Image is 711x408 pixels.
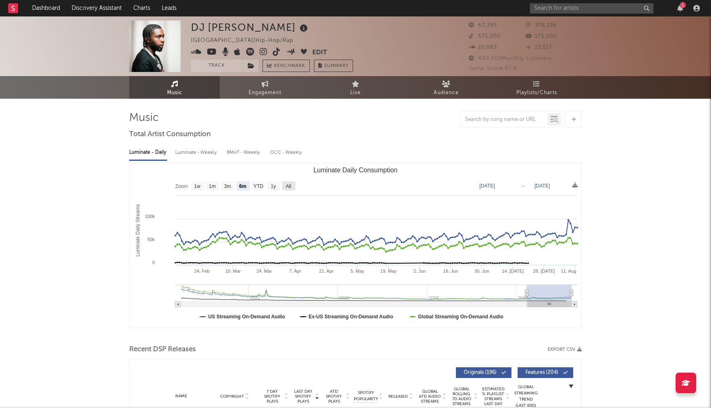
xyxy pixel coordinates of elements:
[469,23,497,28] span: 67,395
[323,389,345,404] span: ATD Spotify Plays
[491,76,582,99] a: Playlists/Charts
[270,146,303,160] div: OCC - Weekly
[533,269,555,274] text: 28. [DATE]
[388,394,408,399] span: Released
[525,34,557,39] span: 175,000
[418,314,504,320] text: Global Streaming On-Demand Audio
[292,389,314,404] span: Last Day Spotify Plays
[474,269,489,274] text: 30. Jun
[561,269,576,274] text: 11. Aug
[516,88,557,98] span: Playlists/Charts
[220,76,310,99] a: Engagement
[469,66,517,71] span: Jump Score: 67.6
[194,269,209,274] text: 24. Feb
[677,5,683,12] button: 1
[224,183,231,189] text: 3m
[401,76,491,99] a: Audience
[456,367,511,378] button: Originals(196)
[461,370,499,375] span: Originals ( 196 )
[249,88,281,98] span: Engagement
[147,237,155,242] text: 50k
[534,183,550,189] text: [DATE]
[129,146,167,160] div: Luminate - Daily
[253,183,263,189] text: YTD
[381,269,397,274] text: 19. May
[220,394,244,399] span: Copyright
[154,393,208,399] div: Name
[351,269,365,274] text: 5. May
[314,60,353,72] button: Summary
[289,269,301,274] text: 7. Apr
[414,269,426,274] text: 2. Jun
[525,45,552,50] span: 13,517
[434,88,459,98] span: Audience
[469,56,552,61] span: 490,903 Monthly Listeners
[261,389,283,404] span: 7 Day Spotify Plays
[135,204,141,256] text: Luminate Daily Streams
[479,183,495,189] text: [DATE]
[443,269,458,274] text: 16. Jun
[350,88,361,98] span: Live
[167,88,182,98] span: Music
[152,260,155,265] text: 0
[263,60,310,72] a: Benchmark
[319,269,334,274] text: 21. Apr
[145,214,155,219] text: 100k
[286,183,291,189] text: All
[129,345,196,355] span: Recent DSP Releases
[175,146,218,160] div: Luminate - Weekly
[129,130,211,139] span: Total Artist Consumption
[191,60,242,72] button: Track
[469,45,497,50] span: 25,083
[227,146,262,160] div: BMAT - Weekly
[518,367,573,378] button: Features(204)
[175,183,188,189] text: Zoom
[502,269,524,274] text: 14. [DATE]
[239,183,246,189] text: 6m
[418,389,441,404] span: Global ATD Audio Streams
[450,387,473,406] span: Global Rolling 7D Audio Streams
[530,3,653,14] input: Search for artists
[208,314,285,320] text: US Streaming On-Demand Audio
[314,167,398,174] text: Luminate Daily Consumption
[271,183,276,189] text: 1y
[310,76,401,99] a: Live
[312,48,327,58] button: Edit
[469,34,501,39] span: 575,000
[461,116,548,123] input: Search by song name or URL
[194,183,201,189] text: 1w
[520,183,525,189] text: →
[548,347,582,352] button: Export CSV
[191,36,303,46] div: [GEOGRAPHIC_DATA] | Hip-Hop/Rap
[256,269,272,274] text: 24. Mar
[523,370,561,375] span: Features ( 204 )
[129,76,220,99] a: Music
[324,64,349,68] span: Summary
[130,163,581,328] svg: Luminate Daily Consumption
[482,387,504,406] span: Estimated % Playlist Streams Last Day
[209,183,216,189] text: 1m
[274,61,305,71] span: Benchmark
[309,314,393,320] text: Ex-US Streaming On-Demand Audio
[191,21,310,34] div: DJ [PERSON_NAME]
[354,390,378,402] span: Spotify Popularity
[525,23,557,28] span: 376,136
[680,2,686,8] div: 1
[225,269,241,274] text: 10. Mar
